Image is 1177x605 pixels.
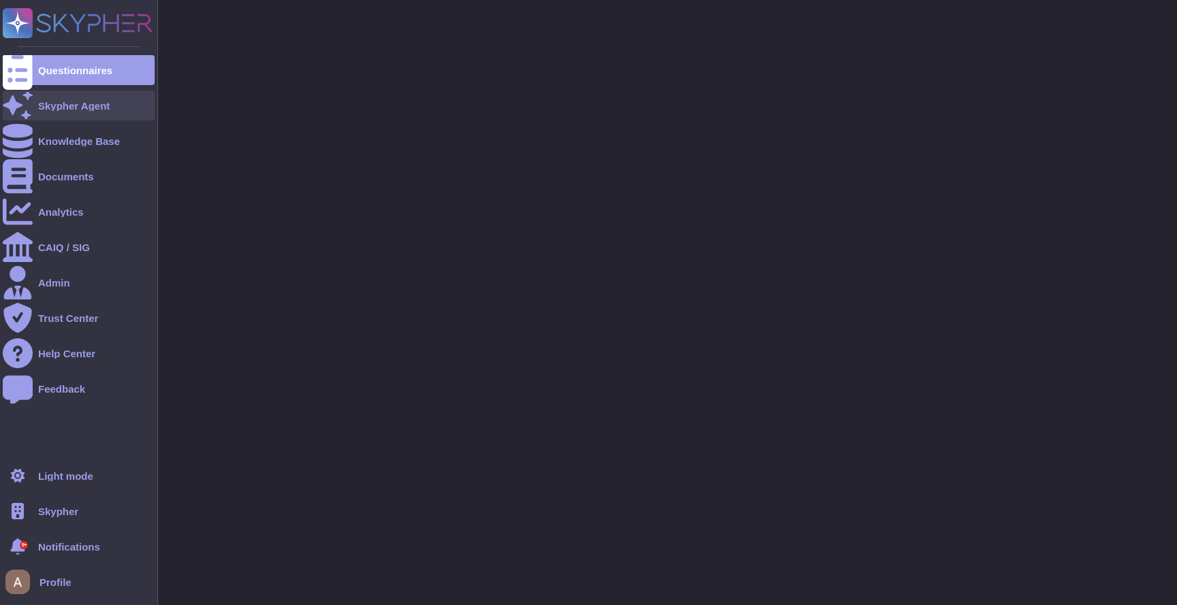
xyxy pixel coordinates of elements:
div: 9+ [20,541,28,549]
a: Feedback [3,374,155,404]
div: Light mode [38,471,93,481]
div: Skypher Agent [38,101,110,111]
a: Knowledge Base [3,126,155,156]
div: Documents [38,171,94,182]
div: Trust Center [38,313,98,323]
a: Analytics [3,197,155,227]
div: Feedback [38,384,85,394]
a: Admin [3,267,155,297]
div: CAIQ / SIG [38,242,90,252]
div: Questionnaires [38,65,112,76]
a: Documents [3,161,155,191]
div: Help Center [38,348,95,359]
img: user [5,570,30,594]
a: Skypher Agent [3,91,155,120]
span: Notifications [38,542,100,552]
a: Help Center [3,338,155,368]
div: Analytics [38,207,84,217]
span: Profile [40,577,72,587]
div: Knowledge Base [38,136,120,146]
button: user [3,567,40,597]
a: Questionnaires [3,55,155,85]
span: Skypher [38,506,78,517]
a: Trust Center [3,303,155,333]
a: CAIQ / SIG [3,232,155,262]
div: Admin [38,278,70,288]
